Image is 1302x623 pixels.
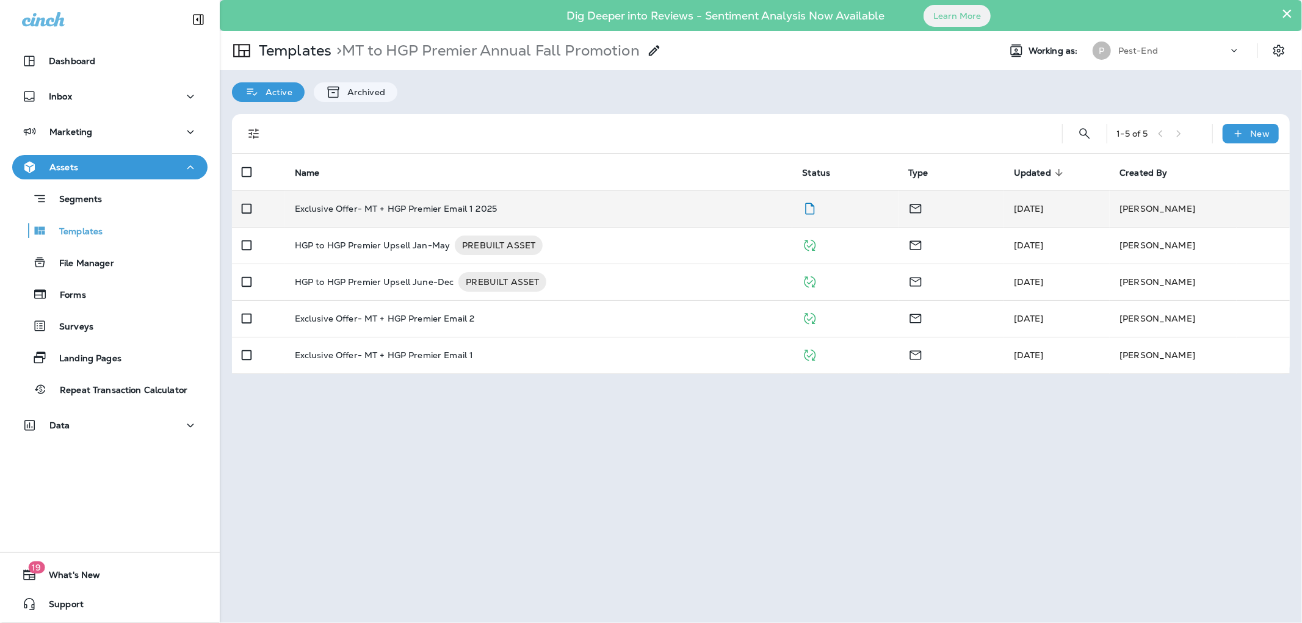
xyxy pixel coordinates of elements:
[802,312,817,323] span: Published
[254,41,331,60] p: Templates
[1093,41,1111,60] div: P
[458,276,546,288] span: PREBUILT ASSET
[37,570,100,585] span: What's New
[12,376,208,402] button: Repeat Transaction Calculator
[1014,350,1044,361] span: Courtney Carace
[295,204,497,214] p: Exclusive Offer- MT + HGP Premier Email 1 2025
[12,84,208,109] button: Inbox
[802,167,846,178] span: Status
[47,194,102,206] p: Segments
[1014,168,1051,178] span: Updated
[1014,276,1044,287] span: Courtney Carace
[295,236,450,255] p: HGP to HGP Premier Upsell Jan-May
[295,167,336,178] span: Name
[802,168,830,178] span: Status
[531,14,920,18] p: Dig Deeper into Reviews - Sentiment Analysis Now Available
[47,226,103,238] p: Templates
[908,239,923,250] span: Email
[908,168,928,178] span: Type
[28,561,45,574] span: 19
[455,236,543,255] div: PREBUILT ASSET
[12,250,208,275] button: File Manager
[12,218,208,243] button: Templates
[47,353,121,365] p: Landing Pages
[12,49,208,73] button: Dashboard
[47,322,93,333] p: Surveys
[295,350,474,360] p: Exclusive Offer- MT + HGP Premier Email 1
[49,420,70,430] p: Data
[37,599,84,614] span: Support
[924,5,991,27] button: Learn More
[1014,167,1067,178] span: Updated
[49,127,92,137] p: Marketing
[341,87,385,97] p: Archived
[1014,313,1044,324] span: Courtney Carace
[908,167,944,178] span: Type
[181,7,215,32] button: Collapse Sidebar
[12,563,208,587] button: 19What's New
[12,281,208,307] button: Forms
[802,275,817,286] span: Published
[295,272,454,292] p: HGP to HGP Premier Upsell June-Dec
[1268,40,1290,62] button: Settings
[908,275,923,286] span: Email
[49,56,95,66] p: Dashboard
[1281,4,1293,23] button: Close
[1072,121,1097,146] button: Search Templates
[295,168,320,178] span: Name
[802,202,817,213] span: Draft
[1110,190,1290,227] td: [PERSON_NAME]
[12,592,208,616] button: Support
[1118,46,1158,56] p: Pest-End
[1029,46,1080,56] span: Working as:
[295,314,475,323] p: Exclusive Offer- MT + HGP Premier Email 2
[908,348,923,359] span: Email
[1119,167,1183,178] span: Created By
[1110,227,1290,264] td: [PERSON_NAME]
[49,162,78,172] p: Assets
[458,272,546,292] div: PREBUILT ASSET
[908,202,923,213] span: Email
[48,385,187,397] p: Repeat Transaction Calculator
[259,87,292,97] p: Active
[12,413,208,438] button: Data
[455,239,543,251] span: PREBUILT ASSET
[1014,240,1044,251] span: Courtney Carace
[12,155,208,179] button: Assets
[47,258,114,270] p: File Manager
[1110,300,1290,337] td: [PERSON_NAME]
[48,290,86,301] p: Forms
[1251,129,1270,139] p: New
[12,345,208,370] button: Landing Pages
[1014,203,1044,214] span: Courtney Carace
[908,312,923,323] span: Email
[1119,168,1167,178] span: Created By
[331,41,640,60] p: MT to HGP Premier Annual Fall Promotion
[802,348,817,359] span: Published
[1117,129,1148,139] div: 1 - 5 of 5
[1110,337,1290,373] td: [PERSON_NAME]
[12,313,208,339] button: Surveys
[49,92,72,101] p: Inbox
[12,120,208,144] button: Marketing
[242,121,266,146] button: Filters
[12,185,208,212] button: Segments
[802,239,817,250] span: Published
[1110,264,1290,300] td: [PERSON_NAME]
